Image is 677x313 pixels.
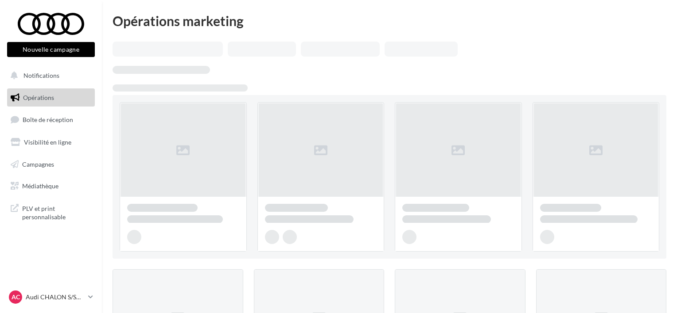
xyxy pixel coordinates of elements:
a: Médiathèque [5,177,97,195]
span: Notifications [23,72,59,79]
a: PLV et print personnalisable [5,199,97,225]
span: AC [12,293,20,302]
a: Boîte de réception [5,110,97,129]
span: Campagnes [22,160,54,168]
a: AC Audi CHALON S/SAONE [7,289,95,305]
a: Campagnes [5,155,97,174]
div: Opérations marketing [113,14,666,27]
span: Médiathèque [22,182,58,190]
span: Visibilité en ligne [24,138,71,146]
a: Visibilité en ligne [5,133,97,152]
span: Boîte de réception [23,116,73,123]
span: PLV et print personnalisable [22,202,91,221]
a: Opérations [5,88,97,107]
button: Nouvelle campagne [7,42,95,57]
p: Audi CHALON S/SAONE [26,293,85,302]
button: Notifications [5,66,93,85]
span: Opérations [23,94,54,101]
